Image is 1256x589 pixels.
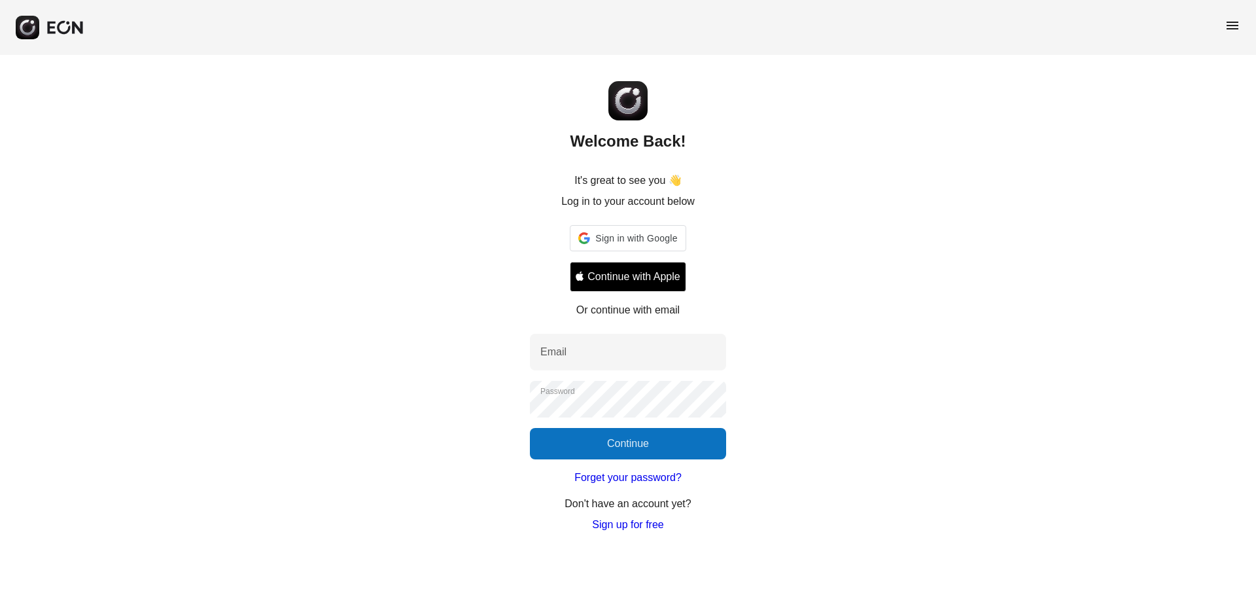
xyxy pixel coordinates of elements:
[592,517,663,533] a: Sign up for free
[570,262,686,292] button: Signin with apple ID
[570,225,686,251] div: Sign in with Google
[574,173,682,188] p: It's great to see you 👋
[530,428,726,459] button: Continue
[595,230,677,246] span: Sign in with Google
[540,344,567,360] label: Email
[540,386,575,397] label: Password
[570,131,686,152] h2: Welcome Back!
[561,194,695,209] p: Log in to your account below
[565,496,691,512] p: Don't have an account yet?
[574,470,682,486] a: Forget your password?
[1225,18,1240,33] span: menu
[576,302,680,318] p: Or continue with email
